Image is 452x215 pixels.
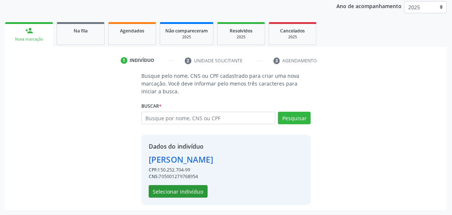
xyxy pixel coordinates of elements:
span: Agendados [120,28,144,34]
div: 2025 [274,34,311,40]
div: 2025 [165,34,208,40]
span: CPF: [149,167,158,173]
p: Busque pelo nome, CNS ou CPF cadastrado para criar uma nova marcação. Você deve informar pelo men... [141,72,311,95]
span: Na fila [74,28,88,34]
div: 1 [121,57,127,64]
input: Busque por nome, CNS ou CPF [141,112,275,124]
div: Dados do indivíduo [149,142,213,151]
div: 150.252.704-99 [149,167,213,173]
label: Buscar [141,100,162,112]
p: Ano de acompanhamento [336,1,402,10]
div: Nova marcação [10,37,48,42]
span: CNS: [149,173,159,180]
div: person_add [25,27,33,35]
button: Selecionar indivíduo [149,185,208,198]
span: Resolvidos [230,28,253,34]
div: [PERSON_NAME] [149,153,213,166]
button: Pesquisar [278,112,311,124]
div: 2025 [223,34,259,40]
div: 705001279768954 [149,173,213,180]
span: Não compareceram [165,28,208,34]
span: Cancelados [280,28,305,34]
div: Indivíduo [130,57,155,64]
